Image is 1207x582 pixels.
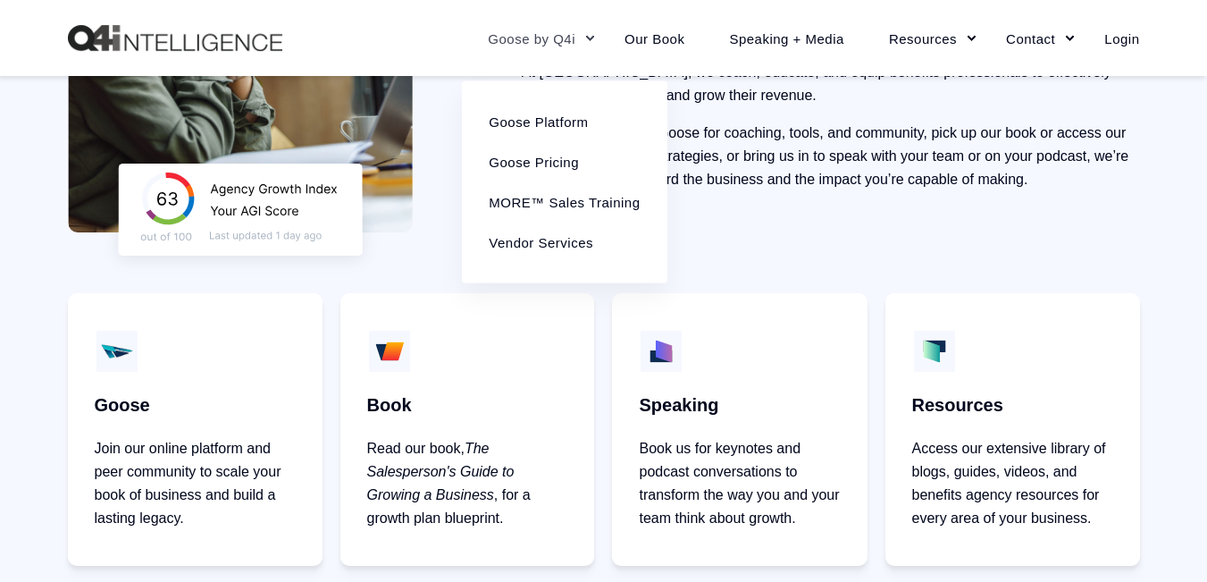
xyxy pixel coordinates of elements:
[95,392,150,419] div: Goose
[639,329,683,374] img: 12
[367,392,412,419] div: Book
[639,392,718,419] div: Speaking
[612,293,867,566] a: 12 SpeakingBook us for keynotes and podcast conversations to transform the way you and your team ...
[522,122,1140,191] p: Whether you tap into Goose for coaching, tools, and community, pick up our book or access our res...
[367,441,515,502] em: The Salesperson's Guide to Growing a Business
[68,25,282,52] a: Back to Home
[367,437,568,530] p: Read our book, , for a growth plan blueprint.
[95,437,296,530] p: Join our online platform and peer community to scale your book of business and build a lasting le...
[68,293,323,566] a: Goose icon GooseJoin our online platform and peer community to scale your book of business and bu...
[885,293,1140,566] a: Public Site ions ResourcesAccess our extensive library of blogs, guides, videos, and benefits age...
[68,25,282,52] img: Q4intelligence, LLC logo
[475,222,653,262] a: Vendor Services
[367,329,412,374] img: 10
[475,181,653,222] a: MORE™ Sales Training
[912,437,1113,530] p: Access our extensive library of blogs, guides, videos, and benefits agency resources for every ar...
[912,329,957,374] img: Public Site ions
[639,437,840,530] p: Book us for keynotes and podcast conversations to transform the way you and your team think about...
[475,101,653,141] a: Goose Platform
[912,392,1003,419] div: Resources
[340,293,595,566] a: 10 BookRead our book,The Salesperson's Guide to Growing a Business, for a growth plan blueprint.
[95,329,139,374] img: Goose icon
[475,141,653,181] a: Goose Pricing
